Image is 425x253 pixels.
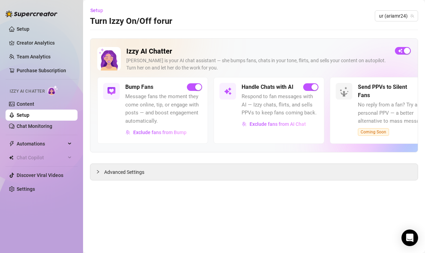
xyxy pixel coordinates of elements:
div: Open Intercom Messenger [401,229,418,246]
span: Exclude fans from AI Chat [250,121,306,127]
img: silent-fans-ppv-o-N6Mmdf.svg [340,87,351,98]
a: Content [17,101,34,107]
img: Izzy AI Chatter [97,47,121,71]
img: svg%3e [126,130,130,135]
a: Setup [17,26,29,32]
h5: Bump Fans [125,83,153,91]
img: svg%3e [242,122,247,126]
span: Advanced Settings [104,168,144,176]
h5: Handle Chats with AI [242,83,293,91]
a: Chat Monitoring [17,123,52,129]
span: Automations [17,138,66,149]
img: svg%3e [107,87,116,95]
img: svg%3e [224,87,232,95]
a: Settings [17,186,35,192]
span: Coming Soon [358,128,389,136]
button: Exclude fans from Bump [125,127,187,138]
span: ur (ariamr24) [379,11,414,21]
span: team [410,14,414,18]
span: thunderbolt [9,141,15,147]
button: Setup [90,5,109,16]
h5: Send PPVs to Silent Fans [358,83,419,100]
h2: Izzy AI Chatter [126,47,389,56]
button: Exclude fans from AI Chat [242,119,306,130]
a: Purchase Subscription [17,68,66,73]
img: AI Chatter [47,85,58,95]
span: Chat Copilot [17,152,66,163]
span: Setup [90,8,103,13]
span: Izzy AI Chatter [10,88,45,95]
a: Discover Viral Videos [17,172,63,178]
div: [PERSON_NAME] is your AI chat assistant — she bumps fans, chats in your tone, flirts, and sells y... [126,57,389,72]
h3: Turn Izzy On/Off for ur [90,16,172,27]
img: Chat Copilot [9,155,13,160]
img: logo-BBDzfeDw.svg [6,10,57,17]
a: Creator Analytics [17,37,72,48]
a: Setup [17,112,29,118]
span: Exclude fans from Bump [133,130,187,135]
span: Respond to fan messages with AI — Izzy chats, flirts, and sells PPVs to keep fans coming back. [242,93,318,117]
a: Team Analytics [17,54,51,59]
div: collapsed [96,168,104,176]
span: Message fans the moment they come online, tip, or engage with posts — and boost engagement automa... [125,93,202,125]
span: collapsed [96,170,100,174]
